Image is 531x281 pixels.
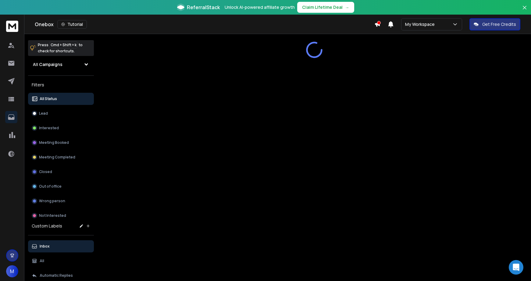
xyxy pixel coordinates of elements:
[482,21,516,27] p: Get Free Credits
[28,180,94,193] button: Out of office
[28,151,94,163] button: Meeting Completed
[6,265,18,277] button: M
[28,166,94,178] button: Closed
[28,93,94,105] button: All Status
[39,213,66,218] p: Not Interested
[28,81,94,89] h3: Filters
[469,18,520,30] button: Get Free Credits
[39,111,48,116] p: Lead
[33,61,62,68] h1: All Campaigns
[32,223,62,229] h3: Custom Labels
[187,4,220,11] span: ReferralStack
[50,41,77,48] span: Cmd + Shift + k
[40,96,57,101] p: All Status
[28,210,94,222] button: Not Interested
[28,195,94,207] button: Wrong person
[345,4,349,10] span: →
[35,20,374,29] div: Onebox
[28,240,94,252] button: Inbox
[39,169,52,174] p: Closed
[521,4,529,18] button: Close banner
[509,260,523,275] div: Open Intercom Messenger
[28,255,94,267] button: All
[297,2,354,13] button: Claim Lifetime Deal→
[39,140,69,145] p: Meeting Booked
[28,107,94,120] button: Lead
[38,42,83,54] p: Press to check for shortcuts.
[28,58,94,71] button: All Campaigns
[39,199,65,203] p: Wrong person
[225,4,295,10] p: Unlock AI-powered affiliate growth
[57,20,87,29] button: Tutorial
[39,155,75,160] p: Meeting Completed
[405,21,437,27] p: My Workspace
[39,184,62,189] p: Out of office
[40,273,73,278] p: Automatic Replies
[28,137,94,149] button: Meeting Booked
[39,126,59,130] p: Interested
[28,122,94,134] button: Interested
[40,258,44,263] p: All
[40,244,50,249] p: Inbox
